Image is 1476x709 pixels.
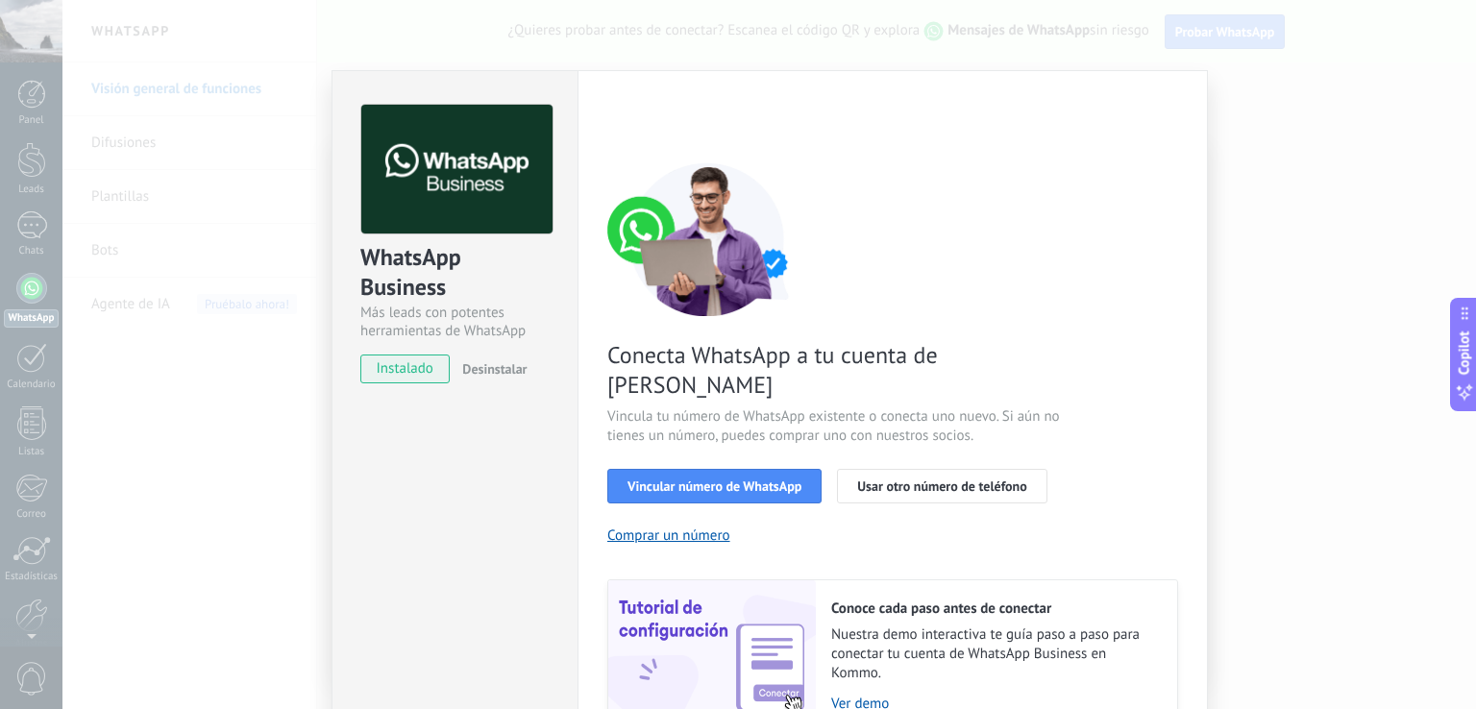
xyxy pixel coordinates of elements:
span: Conecta WhatsApp a tu cuenta de [PERSON_NAME] [607,340,1065,400]
h2: Conoce cada paso antes de conectar [831,599,1158,618]
img: logo_main.png [361,105,553,234]
span: Nuestra demo interactiva te guía paso a paso para conectar tu cuenta de WhatsApp Business en Kommo. [831,625,1158,683]
span: Desinstalar [462,360,527,378]
img: connect number [607,162,809,316]
button: Desinstalar [455,354,527,383]
div: WhatsApp Business [360,242,550,304]
span: Vincula tu número de WhatsApp existente o conecta uno nuevo. Si aún no tienes un número, puedes c... [607,407,1065,446]
span: Copilot [1455,331,1474,376]
button: Vincular número de WhatsApp [607,469,822,503]
span: instalado [361,354,449,383]
span: Usar otro número de teléfono [857,479,1026,493]
button: Usar otro número de teléfono [837,469,1046,503]
button: Comprar un número [607,526,730,545]
span: Vincular número de WhatsApp [627,479,801,493]
div: Más leads con potentes herramientas de WhatsApp [360,304,550,340]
